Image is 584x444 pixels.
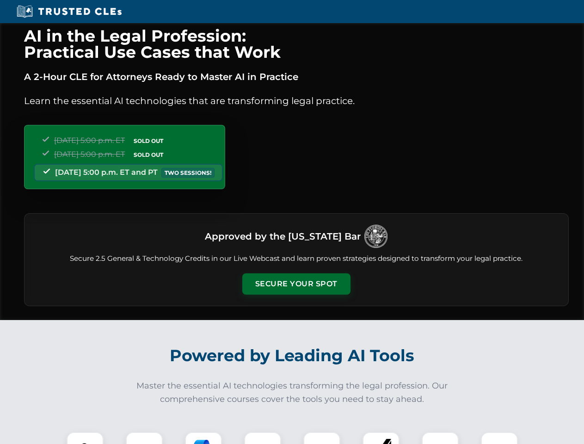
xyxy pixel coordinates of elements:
span: SOLD OUT [130,150,166,160]
img: Trusted CLEs [14,5,124,18]
span: SOLD OUT [130,136,166,146]
span: [DATE] 5:00 p.m. ET [54,136,125,145]
h3: Approved by the [US_STATE] Bar [205,228,361,245]
p: Learn the essential AI technologies that are transforming legal practice. [24,93,569,108]
h2: Powered by Leading AI Tools [36,339,548,372]
span: [DATE] 5:00 p.m. ET [54,150,125,159]
h1: AI in the Legal Profession: Practical Use Cases that Work [24,28,569,60]
img: Logo [364,225,387,248]
p: Secure 2.5 General & Technology Credits in our Live Webcast and learn proven strategies designed ... [36,253,557,264]
p: A 2-Hour CLE for Attorneys Ready to Master AI in Practice [24,69,569,84]
button: Secure Your Spot [242,273,350,295]
p: Master the essential AI technologies transforming the legal profession. Our comprehensive courses... [130,379,454,406]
